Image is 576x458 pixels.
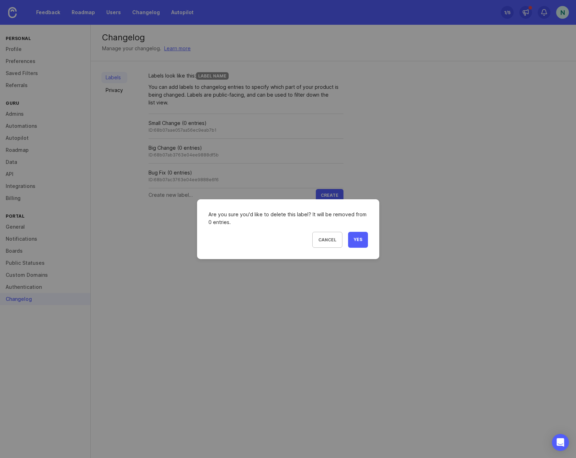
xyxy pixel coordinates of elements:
[312,232,342,248] button: Cancel
[208,211,368,226] div: Are you sure you'd like to delete this label? It will be removed from 0 entries.
[354,237,362,243] span: Yes
[318,237,336,242] span: Cancel
[348,232,368,248] button: Yes
[552,434,569,451] div: Open Intercom Messenger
